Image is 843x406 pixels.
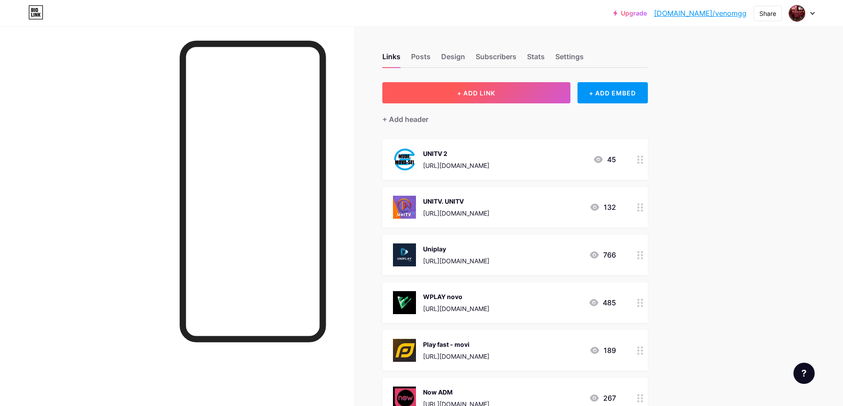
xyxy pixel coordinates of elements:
[577,82,648,103] div: + ADD EMBED
[593,154,616,165] div: 45
[393,196,416,219] img: UNITV. UNITV
[423,197,489,206] div: UNITV. UNITV
[441,51,465,67] div: Design
[589,202,616,212] div: 132
[589,345,616,356] div: 189
[759,9,776,18] div: Share
[423,149,489,158] div: UNITV 2
[654,8,747,19] a: [DOMAIN_NAME]/venomgg
[423,340,489,349] div: Play fast - movi
[789,5,805,22] img: venomgg
[423,161,489,170] div: [URL][DOMAIN_NAME]
[589,297,616,308] div: 485
[589,393,616,403] div: 267
[382,82,570,103] button: + ADD LINK
[423,304,489,313] div: [URL][DOMAIN_NAME]
[457,89,495,97] span: + ADD LINK
[382,114,428,125] div: + Add header
[423,292,489,301] div: WPLAY novo
[423,256,489,266] div: [URL][DOMAIN_NAME]
[423,387,489,397] div: Now ADM
[393,339,416,362] img: Play fast - movi
[393,291,416,314] img: WPLAY novo
[589,250,616,260] div: 766
[423,209,489,218] div: [URL][DOMAIN_NAME]
[476,51,516,67] div: Subscribers
[393,148,416,171] img: UNITV 2
[423,244,489,254] div: Uniplay
[393,243,416,266] img: Uniplay
[555,51,584,67] div: Settings
[382,51,400,67] div: Links
[411,51,431,67] div: Posts
[613,10,647,17] a: Upgrade
[423,352,489,361] div: [URL][DOMAIN_NAME]
[527,51,545,67] div: Stats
